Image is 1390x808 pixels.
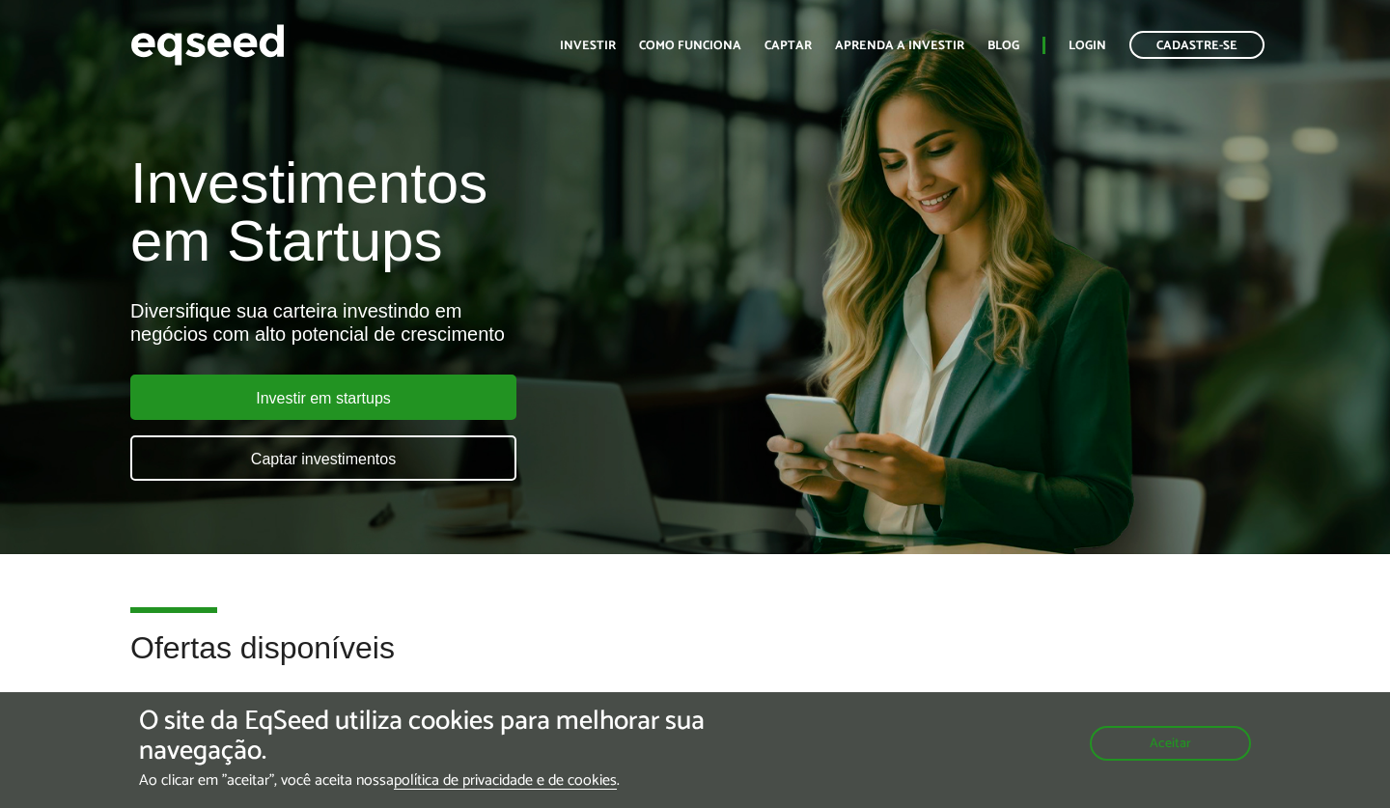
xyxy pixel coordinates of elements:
a: política de privacidade e de cookies [394,773,617,790]
a: Como funciona [639,40,741,52]
a: Captar investimentos [130,435,516,481]
div: Diversifique sua carteira investindo em negócios com alto potencial de crescimento [130,299,796,346]
a: Captar [764,40,812,52]
a: Blog [987,40,1019,52]
a: Investir [560,40,616,52]
button: Aceitar [1090,726,1251,761]
h2: Ofertas disponíveis [130,631,1260,694]
h5: O site da EqSeed utiliza cookies para melhorar sua navegação. [139,707,806,766]
a: Cadastre-se [1129,31,1265,59]
a: Investir em startups [130,375,516,420]
a: Aprenda a investir [835,40,964,52]
h1: Investimentos em Startups [130,154,796,270]
p: Ao clicar em "aceitar", você aceita nossa . [139,771,806,790]
img: EqSeed [130,19,285,70]
a: Login [1069,40,1106,52]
